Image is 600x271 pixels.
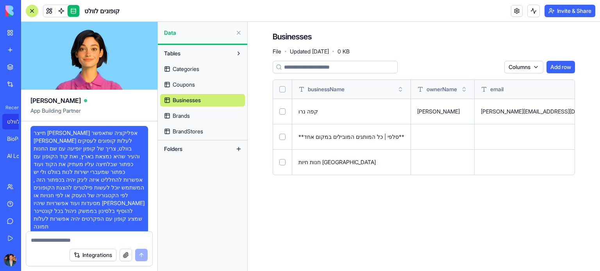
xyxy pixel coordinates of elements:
span: BrandStores [173,128,203,135]
span: 0 KB [337,48,350,55]
img: logo [5,5,54,16]
button: Select row [279,159,286,165]
button: Select all [279,86,286,92]
div: **סלפי | כל המותגים המובילים במקום אחד** [298,133,404,141]
span: Coupons [173,81,195,89]
span: · [284,45,287,58]
span: ownerName [427,85,457,93]
div: BioPet Product Scanner [7,135,29,143]
span: · [332,45,334,58]
a: Brands [160,110,245,122]
span: Updated [DATE] [290,48,329,55]
button: Toggle sort [396,85,404,93]
button: Invite & Share [545,5,595,17]
a: Businesses [160,94,245,106]
button: Columns [504,61,543,73]
span: App Building Partner [30,107,148,121]
button: Folders [160,143,232,155]
span: Tables [164,50,180,57]
a: AI Logo Generator [2,148,34,164]
div: [PERSON_NAME] [417,108,468,115]
span: קופונים לוולט [84,6,120,16]
span: [PERSON_NAME] [30,96,81,105]
div: קופונים לוולט [7,118,29,126]
a: BrandStores [160,125,245,138]
a: קופונים לוולט [2,114,34,129]
button: Select row [279,108,286,115]
button: Toggle sort [460,85,468,93]
div: חנות חיות [GEOGRAPHIC_DATA] [298,158,404,166]
button: Select row [279,134,286,140]
a: Coupons [160,78,245,91]
button: Integrations [70,249,116,261]
span: Data [164,29,232,37]
div: AI Logo Generator [7,152,29,160]
img: ACg8ocKImB3NmhjzizlkhQX-yPY2fZynwA8pJER7EWVqjn6AvKs_a422YA=s96-c [4,254,16,266]
span: Brands [173,112,190,120]
div: קפה נרו [298,108,404,115]
button: Add row [546,61,575,73]
h4: Businesses [273,31,312,42]
span: email [490,85,504,93]
span: Folders [164,145,182,153]
span: Categories [173,65,199,73]
span: Recent [2,105,19,111]
span: Businesses [173,96,201,104]
span: תייצר [PERSON_NAME] אפליקציה שתאפשר [PERSON_NAME] לעלות קופונים לעסקים בוולט, צריך של קופון יופיע... [34,129,145,230]
a: BioPet Product Scanner [2,131,34,147]
span: File [273,48,281,55]
a: Categories [160,63,245,75]
button: Tables [160,47,232,60]
span: businessName [308,85,345,93]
